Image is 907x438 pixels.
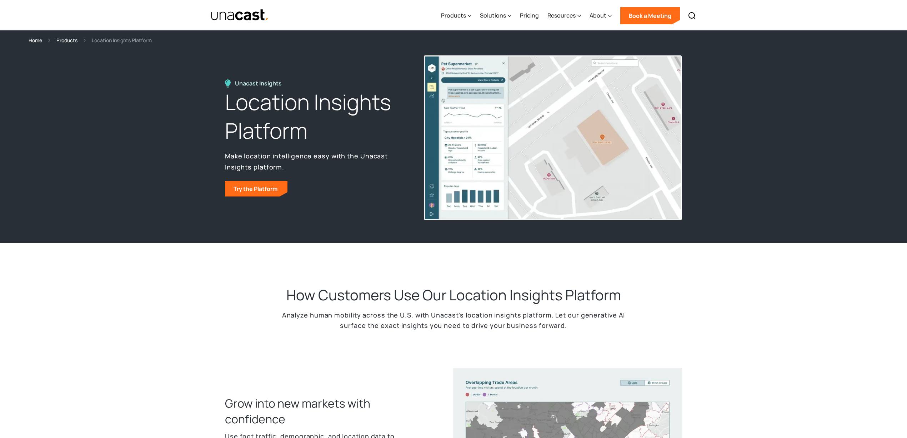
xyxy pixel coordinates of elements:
[225,151,408,172] p: Make location intelligence easy with the Unacast Insights platform.
[235,79,285,88] div: Unacast Insights
[441,1,471,30] div: Products
[688,11,696,20] img: Search icon
[441,11,466,20] div: Products
[225,181,287,197] a: Try the Platform
[225,88,408,145] h1: Location Insights Platform
[225,79,231,88] img: Location Insights Platform icon
[56,36,77,44] a: Products
[275,310,632,331] p: Analyze human mobility across the U.S. with Unacast’s location insights platform. Let our generat...
[590,11,606,20] div: About
[92,36,152,44] div: Location Insights Platform
[286,286,621,304] h2: How Customers Use Our Location Insights Platform
[211,9,269,21] a: home
[590,1,612,30] div: About
[547,11,576,20] div: Resources
[225,395,411,427] h3: Grow into new markets with confidence
[480,1,511,30] div: Solutions
[547,1,581,30] div: Resources
[480,11,506,20] div: Solutions
[29,36,42,44] a: Home
[520,1,539,30] a: Pricing
[620,7,680,24] a: Book a Meeting
[211,9,269,21] img: Unacast text logo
